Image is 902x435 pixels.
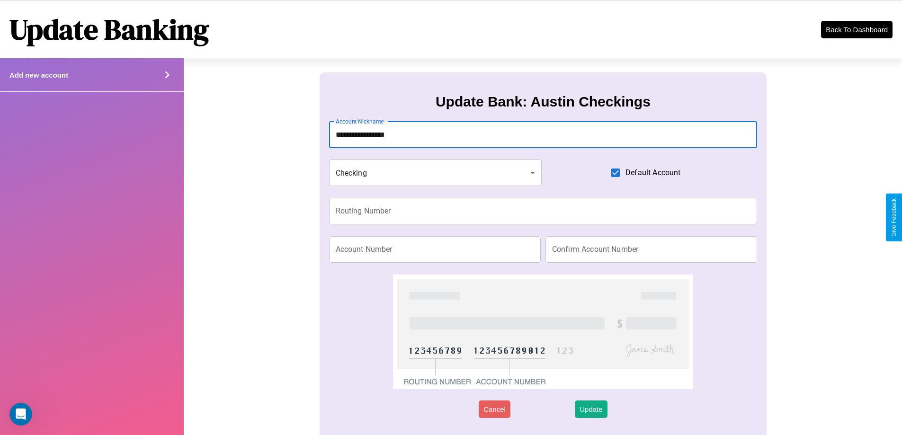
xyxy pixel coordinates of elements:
span: Default Account [625,167,680,178]
button: Cancel [479,400,510,418]
img: check [393,275,693,389]
h4: Add new account [9,71,68,79]
div: Give Feedback [891,198,897,237]
button: Update [575,400,607,418]
div: Checking [329,160,542,186]
label: Account Nickname [336,117,384,125]
button: Back To Dashboard [821,21,893,38]
h1: Update Banking [9,10,209,49]
iframe: Intercom live chat [9,403,32,426]
h3: Update Bank: Austin Checkings [436,94,651,110]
